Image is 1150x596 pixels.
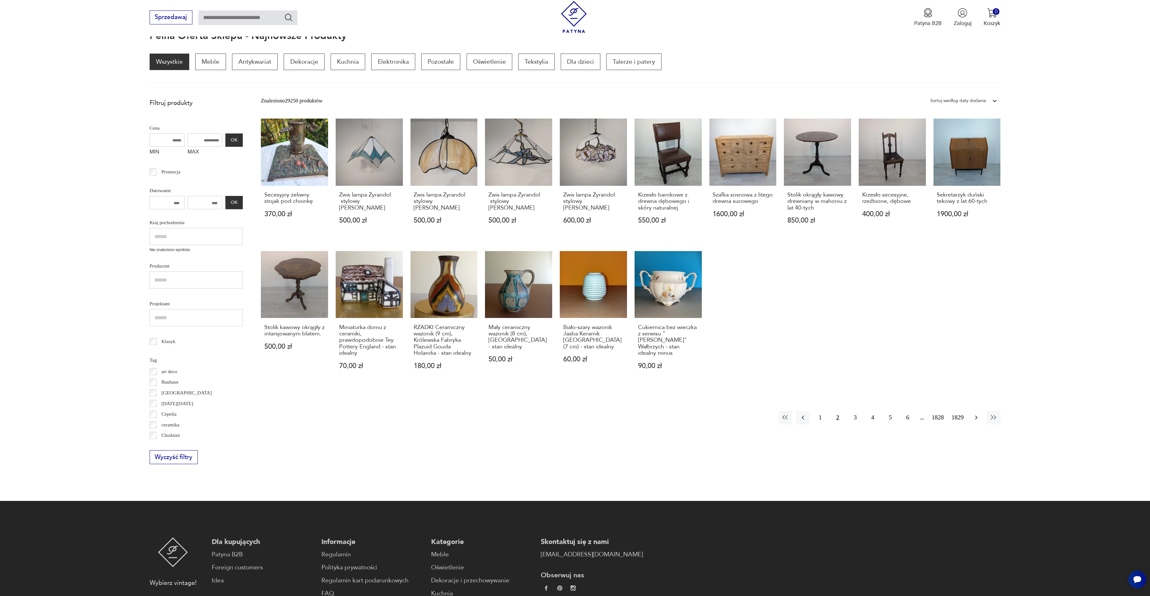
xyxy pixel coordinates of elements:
[161,421,179,429] p: ceramika
[984,8,1000,27] button: 0Koszyk
[188,147,223,159] label: MAX
[212,550,314,559] a: Patyna B2B
[195,54,226,70] a: Meble
[958,8,967,18] img: Ikonka użytkownika
[339,363,399,369] p: 70,00 zł
[563,217,623,224] p: 600,00 zł
[336,119,403,239] a: Zwis lampa Żyrandol stylowy TiffanyZwis lampa Żyrandol stylowy [PERSON_NAME]500,00 zł
[371,54,415,70] p: Elektronika
[488,356,549,363] p: 50,00 zł
[225,133,242,147] button: OK
[150,450,198,464] button: Wyczyść filtry
[784,119,851,239] a: Stolik okrągły kawowy drewniany w mahoniu z lat 40-tychStolik okrągły kawowy drewniany w mahoniu ...
[485,119,552,239] a: Zwis lampa Żyrandol stylowy TiffanyZwis lampa Żyrandol stylowy [PERSON_NAME]500,00 zł
[560,251,627,384] a: Biało-szary wazonik Jasba Keramik Germany (7 cm) - stan idealnyBiało-szary wazonik Jasba Keramik ...
[993,8,999,15] div: 0
[331,54,365,70] a: Kuchnia
[225,196,242,209] button: OK
[467,54,512,70] a: Oświetlenie
[264,324,325,337] h3: Stolik kawowy okrągły z intarsjowanym blatem.
[709,119,777,239] a: Szafka sosnowa z litego drewna surowegoSzafka sosnowa z litego drewna surowego1600,00 zł
[831,411,844,424] button: 2
[264,192,325,205] h3: Secesyjny żeliwny stojak pod choinkę
[161,410,177,418] p: Cepelia
[488,192,549,211] h3: Zwis lampa Żyrandol stylowy [PERSON_NAME]
[987,8,997,18] img: Ikona koszyka
[264,211,325,217] p: 370,00 zł
[150,31,346,42] h1: Pełna oferta sklepu - najnowsze produkty
[930,97,986,105] div: Sortuj według daty dodania
[150,579,197,588] p: Wybierz vintage!
[261,119,328,239] a: Secesyjny żeliwny stojak pod choinkęSecesyjny żeliwny stojak pod choinkę370,00 zł
[410,119,478,239] a: Zwis lampa Żyrandol stylowy TiffanyZwis lampa Żyrandol stylowy [PERSON_NAME]500,00 zł
[1128,571,1146,588] iframe: Smartsupp widget button
[813,411,827,424] button: 1
[414,192,474,211] h3: Zwis lampa Żyrandol stylowy [PERSON_NAME]
[561,54,600,70] a: Dla dzieci
[485,251,552,384] a: Mały ceramiczny wazonik (8 cm), Germany - stan idealnyMały ceramiczny wazonik (8 cm), [GEOGRAPHIC...
[158,537,188,567] img: Patyna - sklep z meblami i dekoracjami vintage
[937,192,997,205] h3: Sekretarzyk duński tekowy z lat 60-tych
[264,343,325,350] p: 500,00 zł
[488,217,549,224] p: 500,00 zł
[321,550,423,559] a: Regulamin
[923,8,933,18] img: Ikona medalu
[421,54,460,70] a: Pozostałe
[414,324,474,357] h3: RZADKI Ceramiczny wazonik (9 cm), Królewska Fabryka Plazuid Gouda Holandia - stan idealny
[914,20,942,27] p: Patyna B2B
[321,563,423,572] a: Polityka prywatności
[321,576,423,585] a: Regulamin kart podarunkowych
[232,54,278,70] p: Antykwariat
[414,217,474,224] p: 500,00 zł
[914,8,942,27] a: Ikona medaluPatyna B2B
[638,363,698,369] p: 90,00 zł
[930,411,946,424] button: 1828
[261,251,328,384] a: Stolik kawowy okrągły z intarsjowanym blatem.Stolik kawowy okrągły z intarsjowanym blatem.500,00 zł
[339,217,399,224] p: 500,00 zł
[431,537,533,547] p: Kategorie
[284,13,293,22] button: Szukaj
[563,192,623,211] h3: Zwis lampa Żyrandol stylowy [PERSON_NAME]
[557,586,562,591] img: 37d27d81a828e637adc9f9cb2e3d3a8a.webp
[713,211,773,217] p: 1600,00 zł
[161,389,212,397] p: [GEOGRAPHIC_DATA]
[883,411,897,424] button: 5
[638,324,698,357] h3: Cukiernica bez wieczka z serwisu "[PERSON_NAME]" Wałbrzych - stan idealny minus
[638,217,698,224] p: 550,00 zł
[937,211,997,217] p: 1900,00 zł
[150,10,192,24] button: Sprzedawaj
[787,192,848,211] h3: Stolik okrągły kawowy drewniany w mahoniu z lat 40-tych
[541,571,643,580] p: Obserwuj nas
[859,119,926,239] a: Krzesło secesyjne, rzeźbione, dęboweKrzesło secesyjne, rzeźbione, dębowe400,00 zł
[150,99,243,107] p: Filtruj produkty
[150,15,192,20] a: Sprzedawaj
[954,20,972,27] p: Zaloguj
[571,586,576,591] img: c2fd9cf7f39615d9d6839a72ae8e59e5.webp
[161,442,179,450] p: Ćmielów
[212,563,314,572] a: Foreign customers
[560,119,627,239] a: Zwis lampa Żyrandol stylowy TiffanyZwis lampa Żyrandol stylowy [PERSON_NAME]600,00 zł
[849,411,862,424] button: 3
[336,251,403,384] a: Miniaturka domu z ceramiki, prawdopodobnie Tey Pottery England - stan idealnyMiniaturka domu z ce...
[606,54,661,70] a: Talerze i patery
[150,147,184,159] label: MIN
[901,411,914,424] button: 6
[339,192,399,211] h3: Zwis lampa Żyrandol stylowy [PERSON_NAME]
[866,411,880,424] button: 4
[431,563,533,572] a: Oświetlenie
[410,251,478,384] a: RZADKI Ceramiczny wazonik (9 cm), Królewska Fabryka Plazuid Gouda Holandia - stan idealnyRZADKI C...
[431,550,533,559] a: Meble
[635,251,702,384] a: Cukiernica bez wieczka z serwisu "Maria Teresa" Wałbrzych - stan idealny minusCukiernica bez wiec...
[431,576,533,585] a: Dekoracje i przechowywanie
[862,192,922,205] h3: Krzesło secesyjne, rzeźbione, dębowe
[284,54,324,70] a: Dekoracje
[518,54,554,70] a: Tekstylia
[339,324,399,357] h3: Miniaturka domu z ceramiki, prawdopodobnie Tey Pottery England - stan idealny
[934,119,1001,239] a: Sekretarzyk duński tekowy z lat 60-tychSekretarzyk duński tekowy z lat 60-tych1900,00 zł
[161,399,193,408] p: [DATE][DATE]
